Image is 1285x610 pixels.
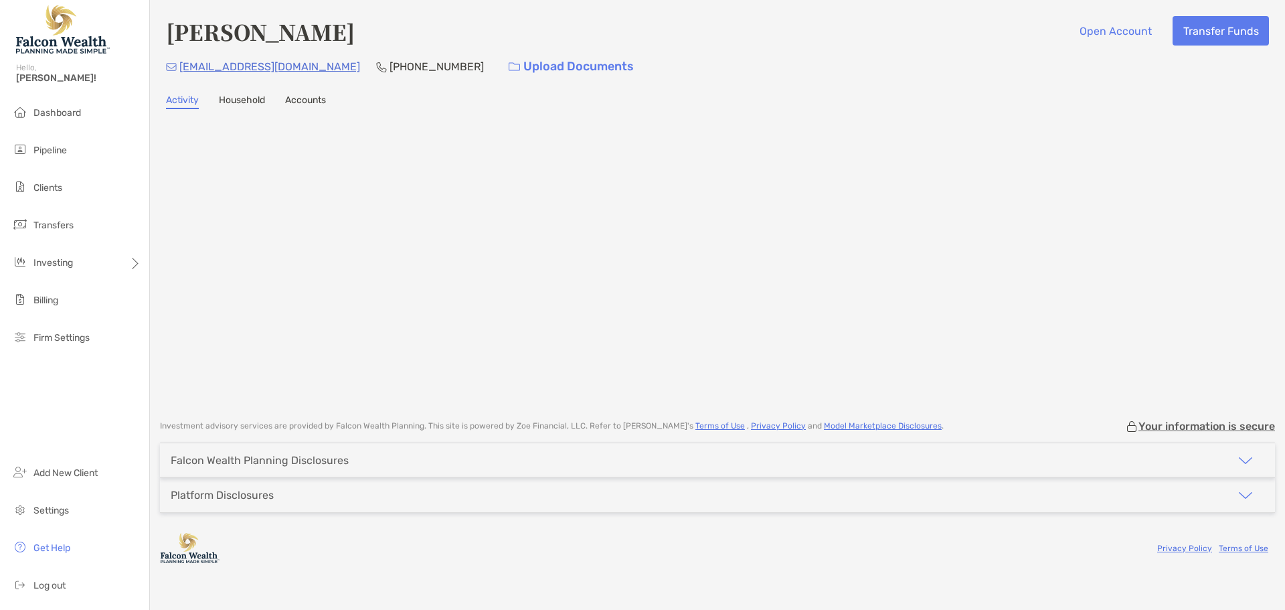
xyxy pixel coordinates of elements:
img: investing icon [12,254,28,270]
img: logout icon [12,577,28,593]
img: firm-settings icon [12,329,28,345]
img: pipeline icon [12,141,28,157]
span: Get Help [33,542,70,554]
span: Billing [33,295,58,306]
img: button icon [509,62,520,72]
a: Accounts [285,94,326,109]
img: Email Icon [166,63,177,71]
button: Transfer Funds [1173,16,1269,46]
button: Open Account [1069,16,1162,46]
img: get-help icon [12,539,28,555]
p: [PHONE_NUMBER] [390,58,484,75]
span: [PERSON_NAME]! [16,72,141,84]
img: transfers icon [12,216,28,232]
span: Log out [33,580,66,591]
img: Falcon Wealth Planning Logo [16,5,110,54]
p: [EMAIL_ADDRESS][DOMAIN_NAME] [179,58,360,75]
img: icon arrow [1237,487,1254,504]
img: Phone Icon [376,62,387,72]
a: Household [219,94,265,109]
span: Pipeline [33,145,67,156]
a: Privacy Policy [1157,544,1212,553]
p: Your information is secure [1138,420,1275,433]
a: Model Marketplace Disclosures [824,421,942,431]
span: Firm Settings [33,332,90,344]
img: company logo [160,533,220,563]
img: clients icon [12,179,28,195]
span: Dashboard [33,107,81,119]
span: Settings [33,505,69,516]
img: add_new_client icon [12,464,28,480]
a: Terms of Use [1219,544,1268,553]
span: Clients [33,182,62,194]
a: Terms of Use [695,421,745,431]
img: icon arrow [1237,453,1254,469]
img: billing icon [12,291,28,307]
div: Falcon Wealth Planning Disclosures [171,454,349,467]
img: settings icon [12,502,28,518]
span: Investing [33,257,73,269]
div: Platform Disclosures [171,489,274,502]
a: Privacy Policy [751,421,806,431]
img: dashboard icon [12,104,28,120]
p: Investment advisory services are provided by Falcon Wealth Planning . This site is powered by Zoe... [160,421,944,431]
h4: [PERSON_NAME] [166,16,355,47]
a: Activity [166,94,199,109]
span: Add New Client [33,467,98,479]
span: Transfers [33,220,74,231]
a: Upload Documents [500,52,642,81]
